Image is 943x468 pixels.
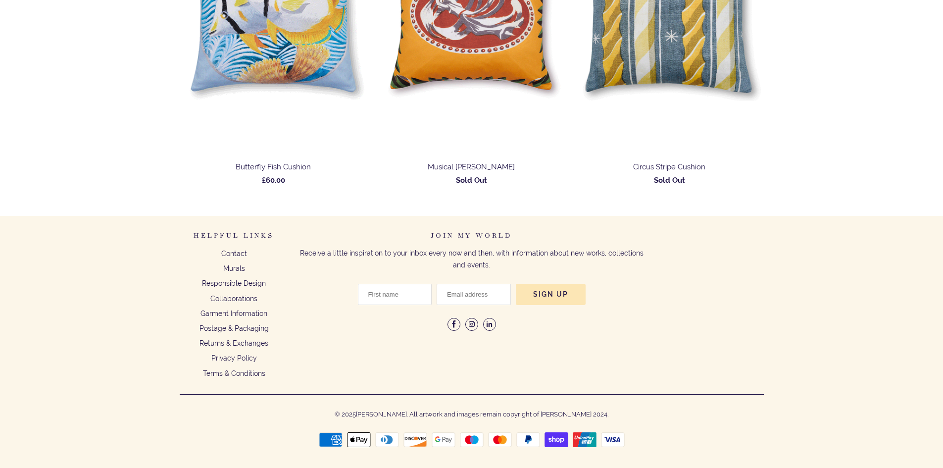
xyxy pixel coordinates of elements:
[221,250,247,258] a: Contact
[516,284,586,305] input: Sign Up
[262,176,285,185] span: £60.00
[456,176,487,185] span: Sold Out
[358,284,432,305] input: First name
[356,404,407,418] a: [PERSON_NAME]
[202,279,266,287] a: Responsible Design
[199,324,269,332] a: Postage & Packaging
[633,162,705,171] span: Circus Stripe Cushion
[654,176,685,185] span: Sold Out
[210,295,257,303] a: Collaborations
[298,248,645,271] p: Receive a little inspiration to your inbox every now and then, with information about new works, ...
[236,162,311,171] span: Butterfly Fish Cushion
[180,231,289,248] h6: Helpful Links
[203,369,265,377] a: Terms & Conditions
[223,264,245,272] a: Murals
[437,284,511,305] input: Email address
[200,310,267,317] a: Garment Information
[298,231,645,248] h6: Join my world
[428,162,515,171] span: Musical [PERSON_NAME]
[211,354,257,362] a: Privacy Policy
[180,402,764,420] p: © 2025 . All artwork and images remain copyright of [PERSON_NAME] 2024.
[199,339,268,347] a: Returns & Exchanges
